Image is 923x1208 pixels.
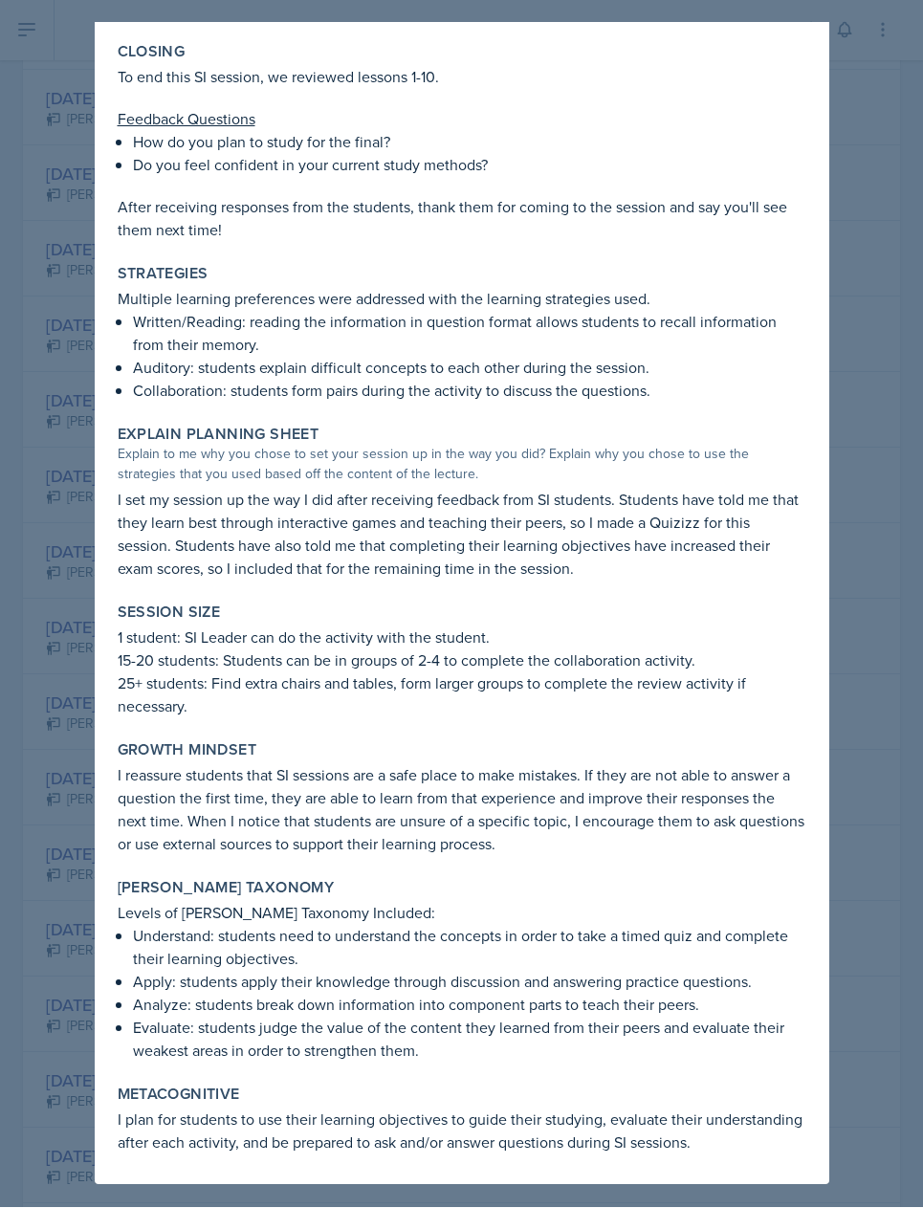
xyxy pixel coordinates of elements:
p: Auditory: students explain difficult concepts to each other during the session. [133,357,806,380]
label: Growth Mindset [118,741,257,760]
label: Explain Planning Sheet [118,426,319,445]
p: To end this SI session, we reviewed lessons 1-10. [118,66,806,89]
p: Levels of [PERSON_NAME] Taxonomy Included: [118,902,806,925]
div: Explain to me why you chose to set your session up in the way you did? Explain why you chose to u... [118,445,806,485]
label: [PERSON_NAME] Taxonomy [118,879,335,898]
p: I set my session up the way I did after receiving feedback from SI students. Students have told m... [118,489,806,581]
p: 25+ students: Find extra chairs and tables, form larger groups to complete the review activity if... [118,672,806,718]
p: Multiple learning preferences were addressed with the learning strategies used. [118,288,806,311]
label: Strategies [118,265,209,284]
p: Apply: students apply their knowledge through discussion and answering practice questions. [133,971,806,994]
label: Metacognitive [118,1086,240,1105]
p: How do you plan to study for the final? [133,131,806,154]
p: I plan for students to use their learning objectives to guide their studying, evaluate their unde... [118,1109,806,1154]
p: 1 student: SI Leader can do the activity with the student. [118,626,806,649]
p: Analyze: students break down information into component parts to teach their peers. [133,994,806,1017]
p: Understand: students need to understand the concepts in order to take a timed quiz and complete t... [133,925,806,971]
p: Do you feel confident in your current study methods? [133,154,806,177]
p: 15-20 students: Students can be in groups of 2-4 to complete the collaboration activity. [118,649,806,672]
p: I reassure students that SI sessions are a safe place to make mistakes. If they are not able to a... [118,764,806,856]
label: Closing [118,43,186,62]
p: Written/Reading: reading the information in question format allows students to recall information... [133,311,806,357]
p: Collaboration: students form pairs during the activity to discuss the questions. [133,380,806,403]
u: Feedback Questions [118,109,255,130]
label: Session Size [118,604,221,623]
p: After receiving responses from the students, thank them for coming to the session and say you'll ... [118,196,806,242]
p: Evaluate: students judge the value of the content they learned from their peers and evaluate thei... [133,1017,806,1063]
